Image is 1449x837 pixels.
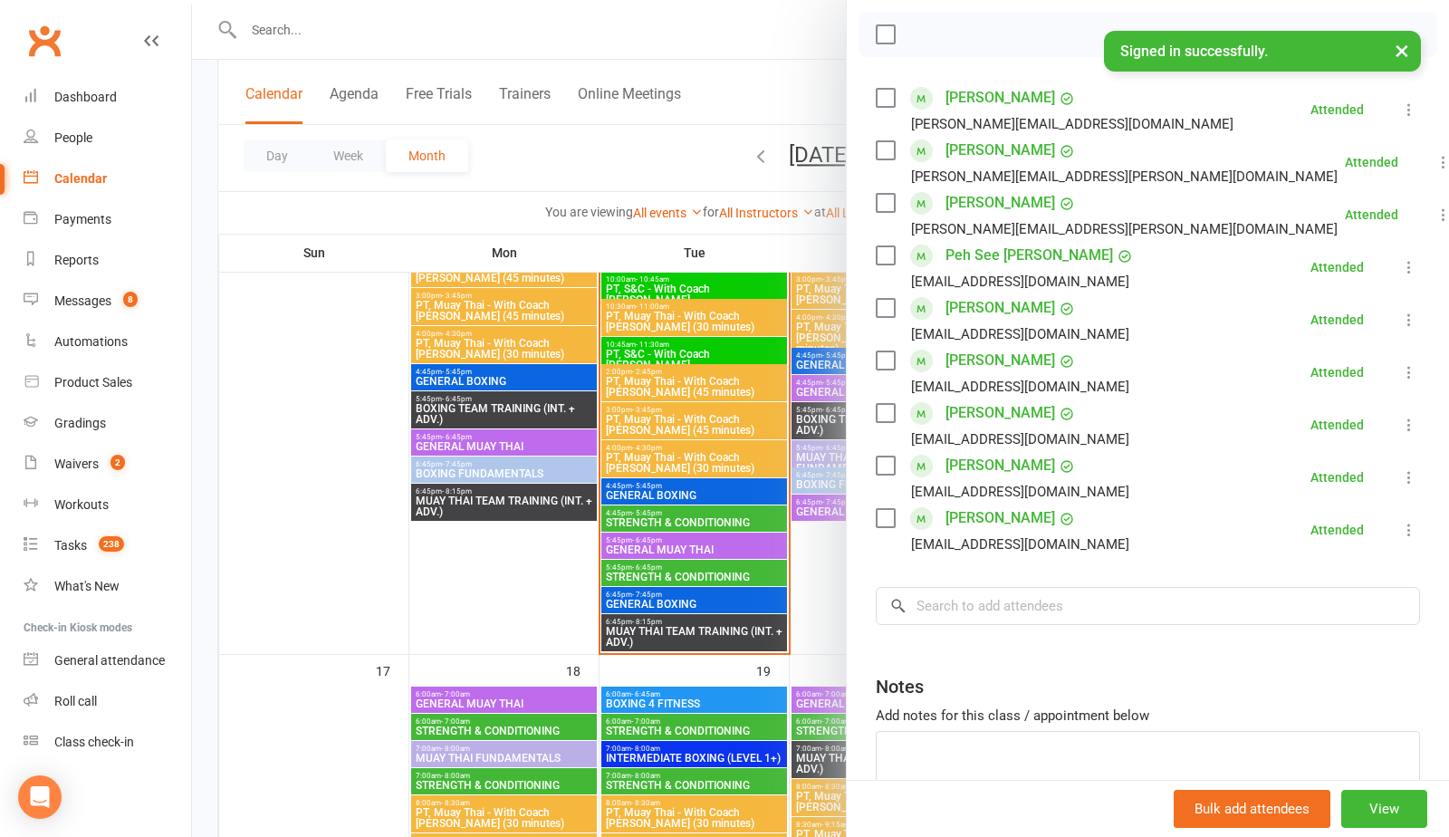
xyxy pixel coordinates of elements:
[911,165,1338,188] div: [PERSON_NAME][EMAIL_ADDRESS][PERSON_NAME][DOMAIN_NAME]
[24,159,191,199] a: Calendar
[1310,261,1364,274] div: Attended
[24,722,191,763] a: Class kiosk mode
[24,240,191,281] a: Reports
[945,504,1055,533] a: [PERSON_NAME]
[911,533,1129,556] div: [EMAIL_ADDRESS][DOMAIN_NAME]
[24,566,191,607] a: What's New
[945,241,1113,270] a: Peh See [PERSON_NAME]
[945,136,1055,165] a: [PERSON_NAME]
[911,217,1338,241] div: [PERSON_NAME][EMAIL_ADDRESS][PERSON_NAME][DOMAIN_NAME]
[24,444,191,485] a: Waivers 2
[945,83,1055,112] a: [PERSON_NAME]
[54,253,99,267] div: Reports
[54,130,92,145] div: People
[911,375,1129,399] div: [EMAIL_ADDRESS][DOMAIN_NAME]
[876,674,924,699] div: Notes
[54,171,107,186] div: Calendar
[54,334,128,349] div: Automations
[945,188,1055,217] a: [PERSON_NAME]
[1310,471,1364,484] div: Attended
[1345,208,1398,221] div: Attended
[54,212,111,226] div: Payments
[876,705,1420,726] div: Add notes for this class / appointment below
[24,118,191,159] a: People
[1341,790,1427,828] button: View
[54,416,106,430] div: Gradings
[24,199,191,240] a: Payments
[876,587,1420,625] input: Search to add attendees
[110,455,125,470] span: 2
[54,653,165,668] div: General attendance
[911,428,1129,451] div: [EMAIL_ADDRESS][DOMAIN_NAME]
[1120,43,1268,60] span: Signed in successfully.
[54,694,97,708] div: Roll call
[1310,103,1364,116] div: Attended
[911,322,1129,346] div: [EMAIL_ADDRESS][DOMAIN_NAME]
[911,270,1129,293] div: [EMAIL_ADDRESS][DOMAIN_NAME]
[1310,524,1364,536] div: Attended
[945,346,1055,375] a: [PERSON_NAME]
[24,403,191,444] a: Gradings
[911,480,1129,504] div: [EMAIL_ADDRESS][DOMAIN_NAME]
[22,18,67,63] a: Clubworx
[945,293,1055,322] a: [PERSON_NAME]
[18,775,62,819] div: Open Intercom Messenger
[54,457,99,471] div: Waivers
[54,579,120,593] div: What's New
[24,485,191,525] a: Workouts
[945,399,1055,428] a: [PERSON_NAME]
[24,525,191,566] a: Tasks 238
[54,538,87,553] div: Tasks
[24,362,191,403] a: Product Sales
[54,90,117,104] div: Dashboard
[1310,418,1364,431] div: Attended
[99,536,124,552] span: 238
[54,497,109,512] div: Workouts
[24,640,191,681] a: General attendance kiosk mode
[1174,790,1330,828] button: Bulk add attendees
[1310,366,1364,379] div: Attended
[54,293,111,308] div: Messages
[123,292,138,307] span: 8
[24,322,191,362] a: Automations
[1345,156,1398,168] div: Attended
[24,77,191,118] a: Dashboard
[1386,31,1418,70] button: ×
[24,281,191,322] a: Messages 8
[945,451,1055,480] a: [PERSON_NAME]
[54,735,134,749] div: Class check-in
[911,112,1233,136] div: [PERSON_NAME][EMAIL_ADDRESS][DOMAIN_NAME]
[24,681,191,722] a: Roll call
[54,375,132,390] div: Product Sales
[1310,313,1364,326] div: Attended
